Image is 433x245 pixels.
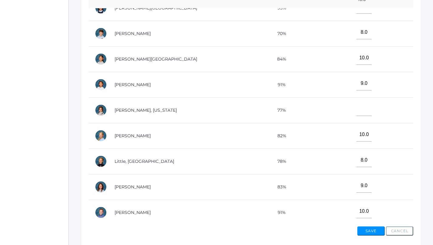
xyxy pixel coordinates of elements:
a: [PERSON_NAME][GEOGRAPHIC_DATA] [115,56,197,62]
div: Lila Lau [95,79,107,91]
a: [PERSON_NAME] [115,184,151,190]
div: Georgia Lee [95,104,107,116]
button: Cancel [386,226,413,236]
td: 84% [249,46,310,72]
div: Maggie Oram [95,181,107,193]
a: Little, [GEOGRAPHIC_DATA] [115,159,174,164]
a: [PERSON_NAME] [115,133,151,138]
td: 82% [249,123,310,149]
a: [PERSON_NAME] [115,31,151,36]
td: 91% [249,200,310,225]
a: [PERSON_NAME] [115,82,151,87]
a: [PERSON_NAME], [US_STATE] [115,107,177,113]
td: 70% [249,21,310,46]
td: 91% [249,72,310,97]
td: 77% [249,97,310,123]
div: William Hibbard [95,27,107,40]
td: 83% [249,174,310,200]
div: Sofia La Rosa [95,53,107,65]
button: Save [357,226,385,236]
div: Dylan Sandeman [95,206,107,219]
div: Chloe Lewis [95,130,107,142]
a: [PERSON_NAME] [115,210,151,215]
div: Savannah Little [95,155,107,167]
td: 78% [249,149,310,174]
